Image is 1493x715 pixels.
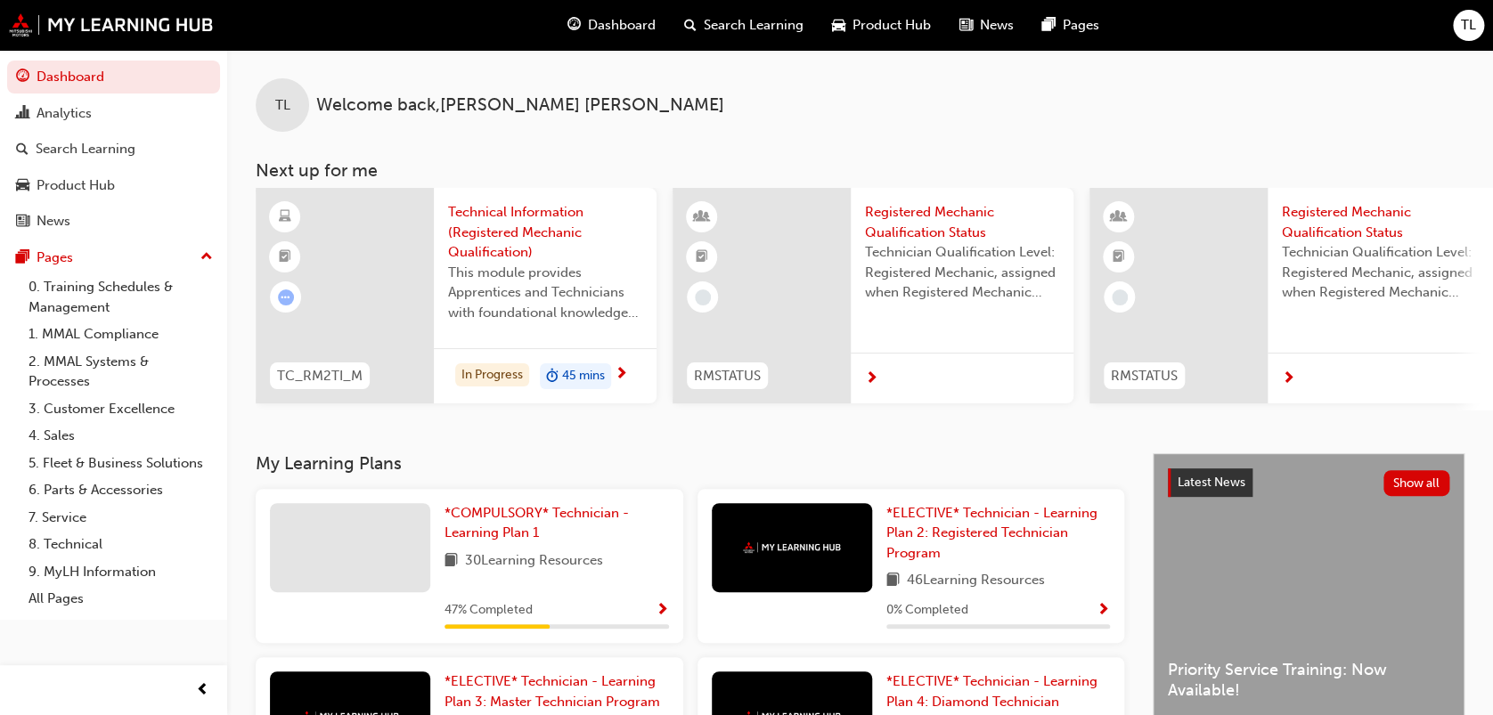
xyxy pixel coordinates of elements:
[7,169,220,202] a: Product Hub
[818,7,945,44] a: car-iconProduct Hub
[465,550,603,573] span: 30 Learning Resources
[656,599,669,622] button: Show Progress
[448,202,642,263] span: Technical Information (Registered Mechanic Qualification)
[37,175,115,196] div: Product Hub
[16,178,29,194] span: car-icon
[865,371,878,387] span: next-icon
[16,250,29,266] span: pages-icon
[945,7,1028,44] a: news-iconNews
[21,476,220,504] a: 6. Parts & Accessories
[1063,15,1099,36] span: Pages
[1089,188,1490,403] a: RMSTATUSRegistered Mechanic Qualification StatusTechnician Qualification Level: Registered Mechan...
[16,214,29,230] span: news-icon
[278,289,294,305] span: learningRecordVerb_ATTEMPT-icon
[227,160,1493,181] h3: Next up for me
[1453,10,1484,41] button: TL
[980,15,1014,36] span: News
[445,673,660,710] span: *ELECTIVE* Technician - Learning Plan 3: Master Technician Program
[21,348,220,395] a: 2. MMAL Systems & Processes
[316,95,724,116] span: Welcome back , [PERSON_NAME] [PERSON_NAME]
[7,133,220,166] a: Search Learning
[7,97,220,130] a: Analytics
[277,366,363,386] span: TC_RM2TI_M
[37,248,73,268] div: Pages
[886,503,1111,564] a: *ELECTIVE* Technician - Learning Plan 2: Registered Technician Program
[1028,7,1114,44] a: pages-iconPages
[959,14,973,37] span: news-icon
[21,422,220,450] a: 4. Sales
[656,603,669,619] span: Show Progress
[21,273,220,321] a: 0. Training Schedules & Management
[16,106,29,122] span: chart-icon
[1383,470,1450,496] button: Show all
[1113,206,1125,229] span: learningResourceType_INSTRUCTOR_LED-icon
[200,246,213,269] span: up-icon
[546,365,559,388] span: duration-icon
[684,14,697,37] span: search-icon
[1097,603,1110,619] span: Show Progress
[21,531,220,558] a: 8. Technical
[7,241,220,274] button: Pages
[1097,599,1110,622] button: Show Progress
[886,600,968,621] span: 0 % Completed
[448,263,642,323] span: This module provides Apprentices and Technicians with foundational knowledge needed to carry out ...
[1042,14,1056,37] span: pages-icon
[832,14,845,37] span: car-icon
[886,570,900,592] span: book-icon
[553,7,670,44] a: guage-iconDashboard
[695,289,711,305] span: learningRecordVerb_NONE-icon
[1113,246,1125,269] span: booktick-icon
[455,363,529,387] div: In Progress
[21,585,220,613] a: All Pages
[256,453,1124,474] h3: My Learning Plans
[1111,366,1178,386] span: RMSTATUS
[7,61,220,93] a: Dashboard
[37,211,70,232] div: News
[1282,202,1476,242] span: Registered Mechanic Qualification Status
[853,15,931,36] span: Product Hub
[16,142,29,158] span: search-icon
[21,504,220,532] a: 7. Service
[21,450,220,477] a: 5. Fleet & Business Solutions
[196,679,209,702] span: prev-icon
[673,188,1073,403] a: RMSTATUSRegistered Mechanic Qualification StatusTechnician Qualification Level: Registered Mechan...
[588,15,656,36] span: Dashboard
[36,139,135,159] div: Search Learning
[1282,371,1295,387] span: next-icon
[445,505,629,541] span: *COMPULSORY* Technician - Learning Plan 1
[696,206,708,229] span: learningResourceType_INSTRUCTOR_LED-icon
[445,503,669,543] a: *COMPULSORY* Technician - Learning Plan 1
[21,321,220,348] a: 1. MMAL Compliance
[256,188,657,403] a: TC_RM2TI_MTechnical Information (Registered Mechanic Qualification)This module provides Apprentic...
[275,95,290,116] span: TL
[1168,660,1449,700] span: Priority Service Training: Now Available!
[21,558,220,586] a: 9. MyLH Information
[1282,242,1476,303] span: Technician Qualification Level: Registered Mechanic, assigned when Registered Mechanic modules ha...
[7,57,220,241] button: DashboardAnalyticsSearch LearningProduct HubNews
[37,103,92,124] div: Analytics
[9,13,214,37] img: mmal
[1168,468,1449,497] a: Latest NewsShow all
[907,570,1045,592] span: 46 Learning Resources
[865,242,1059,303] span: Technician Qualification Level: Registered Mechanic, assigned when Registered Mechanic modules ha...
[567,14,581,37] span: guage-icon
[670,7,818,44] a: search-iconSearch Learning
[21,395,220,423] a: 3. Customer Excellence
[1461,15,1476,36] span: TL
[445,550,458,573] span: book-icon
[16,69,29,85] span: guage-icon
[694,366,761,386] span: RMSTATUS
[1178,475,1245,490] span: Latest News
[886,505,1097,561] span: *ELECTIVE* Technician - Learning Plan 2: Registered Technician Program
[279,246,291,269] span: booktick-icon
[704,15,804,36] span: Search Learning
[743,541,841,553] img: mmal
[1112,289,1128,305] span: learningRecordVerb_NONE-icon
[279,206,291,229] span: learningResourceType_ELEARNING-icon
[865,202,1059,242] span: Registered Mechanic Qualification Status
[615,367,628,383] span: next-icon
[562,366,605,386] span: 45 mins
[7,205,220,238] a: News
